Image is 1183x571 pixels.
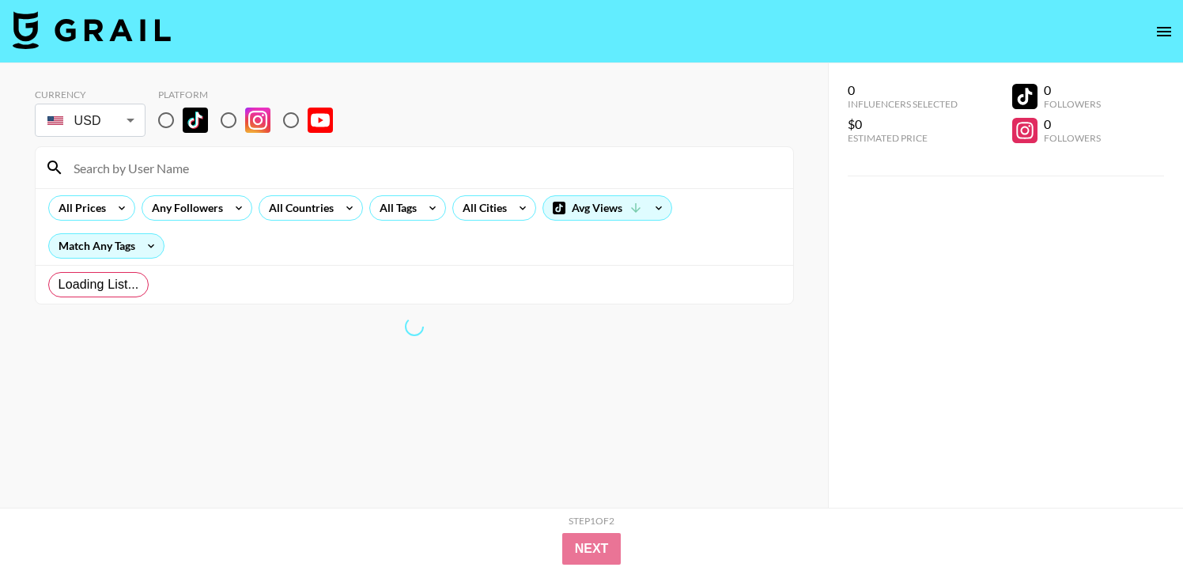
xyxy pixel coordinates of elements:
[259,196,337,220] div: All Countries
[1148,16,1180,47] button: open drawer
[1044,116,1101,132] div: 0
[1044,82,1101,98] div: 0
[848,98,958,110] div: Influencers Selected
[13,11,171,49] img: Grail Talent
[1044,98,1101,110] div: Followers
[848,132,958,144] div: Estimated Price
[848,82,958,98] div: 0
[64,155,784,180] input: Search by User Name
[543,196,671,220] div: Avg Views
[183,108,208,133] img: TikTok
[38,107,142,134] div: USD
[245,108,270,133] img: Instagram
[59,275,139,294] span: Loading List...
[35,89,146,100] div: Currency
[308,108,333,133] img: YouTube
[1044,132,1101,144] div: Followers
[158,89,346,100] div: Platform
[848,116,958,132] div: $0
[569,515,614,527] div: Step 1 of 2
[562,533,622,565] button: Next
[405,317,424,336] span: Refreshing exchangeRatesNew, lists, bookers, clients, countries, tags, cities, talent, talent...
[142,196,226,220] div: Any Followers
[370,196,420,220] div: All Tags
[453,196,510,220] div: All Cities
[49,234,164,258] div: Match Any Tags
[49,196,109,220] div: All Prices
